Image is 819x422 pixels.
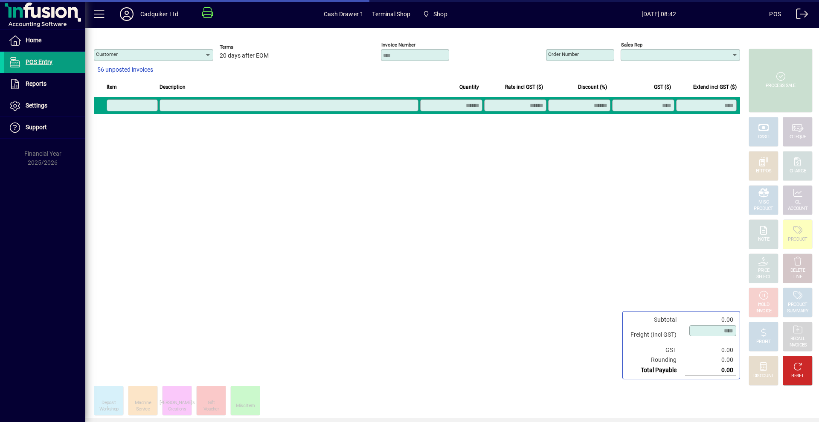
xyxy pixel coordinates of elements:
td: 0.00 [685,355,736,365]
mat-label: Sales rep [621,42,642,48]
div: Cadquiker Ltd [140,7,178,21]
td: Rounding [626,355,685,365]
div: MISC [758,199,769,206]
div: Workshop [99,406,118,413]
div: SUMMARY [787,308,808,314]
div: PRICE [758,268,770,274]
a: Settings [4,95,85,116]
span: Cash Drawer 1 [324,7,363,21]
div: INVOICES [788,342,807,349]
span: Support [26,124,47,131]
span: Terminal Shop [372,7,410,21]
div: CHEQUE [790,134,806,140]
div: [PERSON_NAME]'s [160,400,195,406]
div: Voucher [203,406,219,413]
span: 56 unposted invoices [97,65,153,74]
span: POS Entry [26,58,52,65]
span: Terms [220,44,271,50]
span: Item [107,82,117,92]
div: Deposit [102,400,116,406]
div: INVOICE [755,308,771,314]
div: HOLD [758,302,769,308]
a: Logout [790,2,808,29]
td: 0.00 [685,345,736,355]
span: Discount (%) [578,82,607,92]
td: 0.00 [685,365,736,375]
div: GL [795,199,801,206]
mat-label: Invoice number [381,42,415,48]
span: Rate incl GST ($) [505,82,543,92]
span: Shop [433,7,447,21]
div: LINE [793,274,802,280]
span: Home [26,37,41,44]
button: Profile [113,6,140,22]
mat-label: Customer [96,51,118,57]
div: POS [769,7,781,21]
div: PRODUCT [788,302,807,308]
a: Support [4,117,85,138]
span: GST ($) [654,82,671,92]
div: PROCESS SALE [766,83,796,89]
span: Settings [26,102,47,109]
div: PRODUCT [754,206,773,212]
td: Freight (Incl GST) [626,325,685,345]
td: 0.00 [685,315,736,325]
div: PRODUCT [788,236,807,243]
div: ACCOUNT [788,206,807,212]
div: Creations [168,406,186,413]
span: Description [160,82,186,92]
div: Misc Item [236,403,255,409]
div: Service [136,406,150,413]
div: NOTE [758,236,769,243]
td: GST [626,345,685,355]
button: 56 unposted invoices [94,62,157,78]
div: DISCOUNT [753,373,774,379]
div: RECALL [790,336,805,342]
td: Total Payable [626,365,685,375]
div: EFTPOS [756,168,772,175]
span: Extend incl GST ($) [693,82,737,92]
a: Home [4,30,85,51]
div: RESET [791,373,804,379]
a: Reports [4,73,85,95]
span: 20 days after EOM [220,52,269,59]
span: Quantity [459,82,479,92]
span: [DATE] 08:42 [548,7,769,21]
div: Machine [135,400,151,406]
td: Subtotal [626,315,685,325]
mat-label: Order number [548,51,579,57]
div: Gift [208,400,215,406]
div: CASH [758,134,769,140]
div: PROFIT [756,339,771,345]
div: CHARGE [790,168,806,175]
div: DELETE [790,268,805,274]
span: Reports [26,80,46,87]
div: SELECT [756,274,771,280]
span: Shop [419,6,451,22]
